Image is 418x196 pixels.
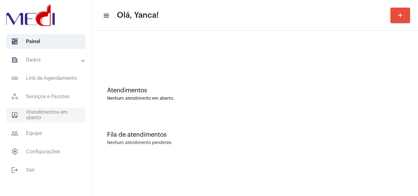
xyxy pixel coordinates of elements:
span: Link de Agendamento [6,71,85,86]
mat-icon: sidenav icon [11,166,18,174]
span: Atendimentos em aberto [6,108,85,122]
img: d3a1b5fa-500b-b90f-5a1c-719c20e9830b.png [5,3,56,28]
span: sidenav icon [11,93,18,100]
span: Olá, Yanca! [117,10,159,20]
mat-icon: sidenav icon [11,130,18,137]
div: Nenhum atendimento em aberto. [107,96,403,101]
div: Atendimentos [107,87,403,94]
span: Painel [6,34,85,49]
span: Configurações [6,144,85,159]
span: sidenav icon [11,38,18,45]
mat-panel-title: Dados [11,56,82,64]
span: Serviços e Pacotes [6,89,85,104]
span: sidenav icon [11,148,18,155]
div: Fila de atendimentos [107,131,403,138]
span: Sair [6,163,85,177]
mat-icon: sidenav icon [103,12,109,19]
mat-icon: sidenav icon [11,56,18,64]
mat-icon: add [397,12,404,19]
span: Equipe [6,126,85,141]
mat-icon: sidenav icon [11,75,18,82]
mat-icon: sidenav icon [11,111,18,119]
mat-expansion-panel-header: sidenav iconDados [4,53,91,67]
div: Nenhum atendimento pendente. [107,141,173,145]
